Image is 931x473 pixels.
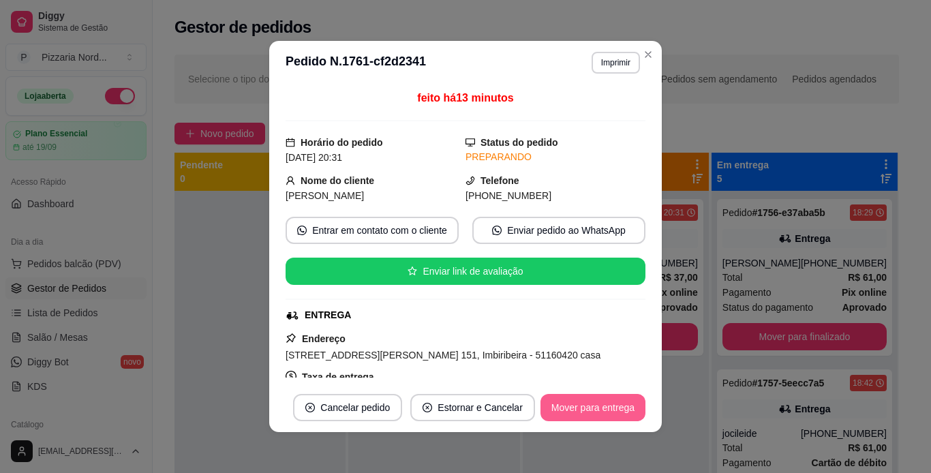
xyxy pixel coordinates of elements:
[423,403,432,412] span: close-circle
[297,226,307,235] span: whats-app
[480,175,519,186] strong: Telefone
[293,394,402,421] button: close-circleCancelar pedido
[465,150,645,164] div: PREPARANDO
[408,266,417,276] span: star
[286,350,600,361] span: [STREET_ADDRESS][PERSON_NAME] 151, Imbiribeira - 51160420 casa
[286,258,645,285] button: starEnviar link de avaliação
[302,333,346,344] strong: Endereço
[286,217,459,244] button: whats-appEntrar em contato com o cliente
[286,52,426,74] h3: Pedido N. 1761-cf2d2341
[302,371,374,382] strong: Taxa de entrega
[286,190,364,201] span: [PERSON_NAME]
[286,138,295,147] span: calendar
[592,52,640,74] button: Imprimir
[540,394,645,421] button: Mover para entrega
[417,92,513,104] span: feito há 13 minutos
[465,190,551,201] span: [PHONE_NUMBER]
[465,176,475,185] span: phone
[301,137,383,148] strong: Horário do pedido
[301,175,374,186] strong: Nome do cliente
[286,371,296,382] span: dollar
[472,217,645,244] button: whats-appEnviar pedido ao WhatsApp
[410,394,535,421] button: close-circleEstornar e Cancelar
[305,308,351,322] div: ENTREGA
[305,403,315,412] span: close-circle
[465,138,475,147] span: desktop
[286,333,296,344] span: pushpin
[286,176,295,185] span: user
[637,44,659,65] button: Close
[480,137,558,148] strong: Status do pedido
[286,152,342,163] span: [DATE] 20:31
[492,226,502,235] span: whats-app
